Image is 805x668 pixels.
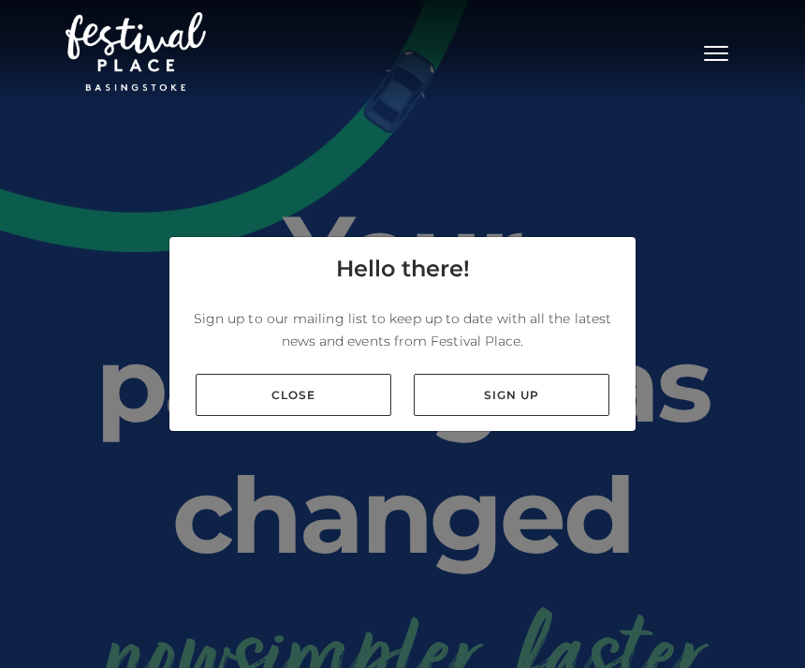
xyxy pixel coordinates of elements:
[196,374,391,416] a: Close
[414,374,609,416] a: Sign up
[184,307,621,352] p: Sign up to our mailing list to keep up to date with all the latest news and events from Festival ...
[693,37,739,65] button: Toggle navigation
[66,12,206,91] img: Festival Place Logo
[336,252,470,286] h4: Hello there!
